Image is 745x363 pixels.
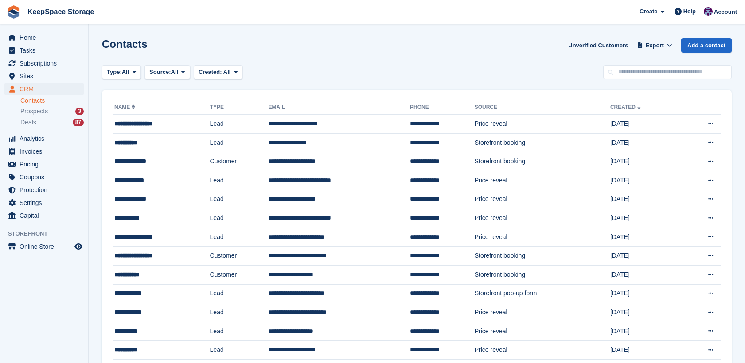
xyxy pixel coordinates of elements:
td: Storefront booking [475,247,610,266]
td: [DATE] [610,190,681,209]
th: Type [210,100,269,115]
span: Help [683,7,696,16]
span: Subscriptions [20,57,73,70]
a: menu [4,240,84,253]
span: Tasks [20,44,73,57]
td: Price reveal [475,190,610,209]
td: Lead [210,322,269,341]
span: All [122,68,129,77]
a: Unverified Customers [565,38,632,53]
a: Contacts [20,97,84,105]
span: Protection [20,184,73,196]
div: 87 [73,119,84,126]
span: All [171,68,179,77]
a: menu [4,83,84,95]
th: Email [268,100,410,115]
span: Analytics [20,132,73,145]
td: Price reveal [475,115,610,134]
a: Created [610,104,643,110]
span: Account [714,8,737,16]
a: menu [4,184,84,196]
span: Pricing [20,158,73,170]
td: Lead [210,209,269,228]
a: menu [4,209,84,222]
button: Export [635,38,674,53]
a: Deals 87 [20,118,84,127]
span: CRM [20,83,73,95]
td: [DATE] [610,322,681,341]
td: [DATE] [610,265,681,284]
a: menu [4,197,84,209]
span: Storefront [8,229,88,238]
button: Type: All [102,65,141,80]
span: Deals [20,118,36,127]
td: Lead [210,115,269,134]
span: Export [646,41,664,50]
a: menu [4,31,84,44]
a: menu [4,145,84,158]
span: Settings [20,197,73,209]
td: Price reveal [475,303,610,322]
span: Invoices [20,145,73,158]
td: Storefront booking [475,152,610,171]
td: [DATE] [610,152,681,171]
td: [DATE] [610,228,681,247]
td: Price reveal [475,228,610,247]
span: Capital [20,209,73,222]
td: Price reveal [475,209,610,228]
a: KeepSpace Storage [24,4,98,19]
td: Storefront booking [475,265,610,284]
td: [DATE] [610,115,681,134]
span: Coupons [20,171,73,183]
td: [DATE] [610,284,681,303]
button: Source: All [144,65,190,80]
td: Lead [210,284,269,303]
a: Name [114,104,137,110]
td: [DATE] [610,247,681,266]
span: Home [20,31,73,44]
span: Prospects [20,107,48,116]
a: menu [4,57,84,70]
td: Lead [210,190,269,209]
td: Customer [210,247,269,266]
div: 3 [75,108,84,115]
td: Price reveal [475,341,610,360]
td: Price reveal [475,322,610,341]
span: Type: [107,68,122,77]
span: Online Store [20,240,73,253]
td: [DATE] [610,171,681,190]
td: Lead [210,303,269,322]
td: Lead [210,341,269,360]
td: [DATE] [610,303,681,322]
td: Lead [210,133,269,152]
button: Created: All [194,65,242,80]
a: Preview store [73,241,84,252]
a: Prospects 3 [20,107,84,116]
td: Storefront booking [475,133,610,152]
td: [DATE] [610,133,681,152]
h1: Contacts [102,38,148,50]
span: Source: [149,68,171,77]
a: menu [4,158,84,170]
span: Sites [20,70,73,82]
a: menu [4,132,84,145]
td: Lead [210,171,269,190]
td: [DATE] [610,209,681,228]
td: [DATE] [610,341,681,360]
th: Source [475,100,610,115]
a: menu [4,171,84,183]
td: Customer [210,152,269,171]
span: Create [640,7,657,16]
a: menu [4,70,84,82]
th: Phone [410,100,475,115]
td: Lead [210,228,269,247]
a: Add a contact [681,38,732,53]
a: menu [4,44,84,57]
img: stora-icon-8386f47178a22dfd0bd8f6a31ec36ba5ce8667c1dd55bd0f319d3a0aa187defe.svg [7,5,20,19]
span: All [223,69,231,75]
td: Storefront pop-up form [475,284,610,303]
td: Price reveal [475,171,610,190]
td: Customer [210,265,269,284]
img: Charlotte Jobling [704,7,713,16]
span: Created: [199,69,222,75]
